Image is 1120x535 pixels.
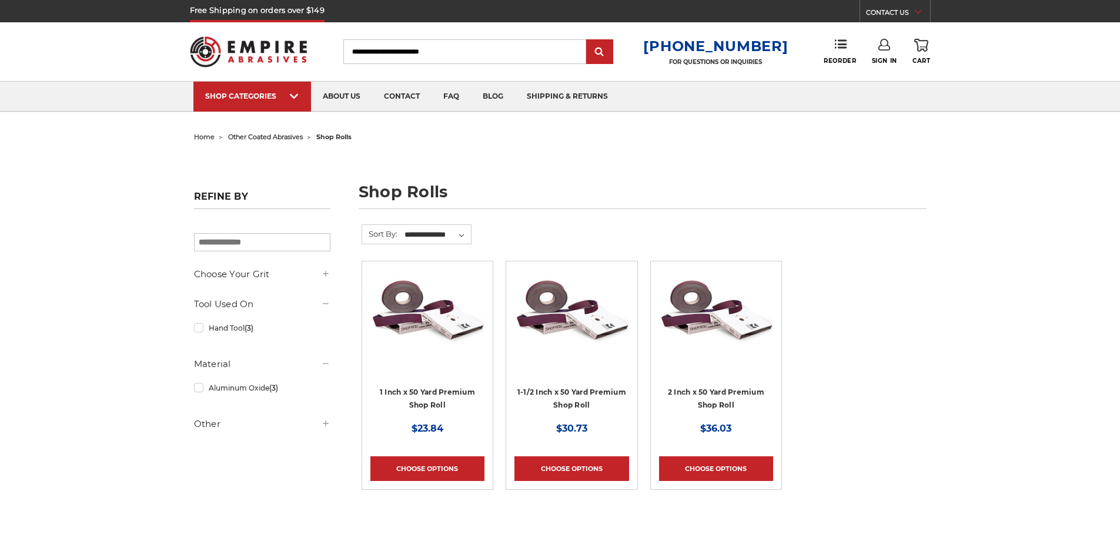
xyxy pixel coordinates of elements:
[205,92,299,100] div: SHOP CATEGORIES
[471,82,515,112] a: blog
[872,57,897,65] span: Sign In
[514,270,628,364] img: 1-1/2 Inch x 50 Yard Premium Shop Roll
[824,39,856,64] a: Reorder
[370,270,484,420] a: 1 Inch x 50 Yard Premium Shop Roll
[515,82,620,112] a: shipping & returns
[866,6,930,22] a: CONTACT US
[194,297,330,311] h5: Tool Used On
[912,57,930,65] span: Cart
[194,191,330,209] h5: Refine by
[362,225,397,243] label: Sort By:
[359,184,927,209] h1: shop rolls
[311,82,372,112] a: about us
[403,226,471,244] select: Sort By:
[659,270,773,364] img: 2 Inch x 50 Yard Premium Shop Roll
[432,82,471,112] a: faq
[370,456,484,481] a: Choose Options
[700,423,731,434] span: $36.03
[269,383,278,392] span: (3)
[194,417,330,431] h5: Other
[194,133,215,141] a: home
[412,423,443,434] span: $23.84
[514,270,628,420] a: 1-1/2 Inch x 50 Yard Premium Shop Roll
[194,357,330,371] h5: Material
[643,58,788,66] p: FOR QUESTIONS OR INQUIRIES
[370,270,484,364] img: 1 Inch x 50 Yard Premium Shop Roll
[194,267,330,281] h5: Choose Your Grit
[514,456,628,481] a: Choose Options
[316,133,352,141] span: shop rolls
[659,456,773,481] a: Choose Options
[912,39,930,65] a: Cart
[372,82,432,112] a: contact
[659,270,773,420] a: 2 Inch x 50 Yard Premium Shop Roll
[556,423,587,434] span: $30.73
[245,324,253,332] span: (3)
[228,133,303,141] a: other coated abrasives
[190,29,307,75] img: Empire Abrasives
[643,38,788,55] a: [PHONE_NUMBER]
[194,378,330,398] a: Aluminum Oxide
[194,318,330,338] a: Hand Tool
[824,57,856,65] span: Reorder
